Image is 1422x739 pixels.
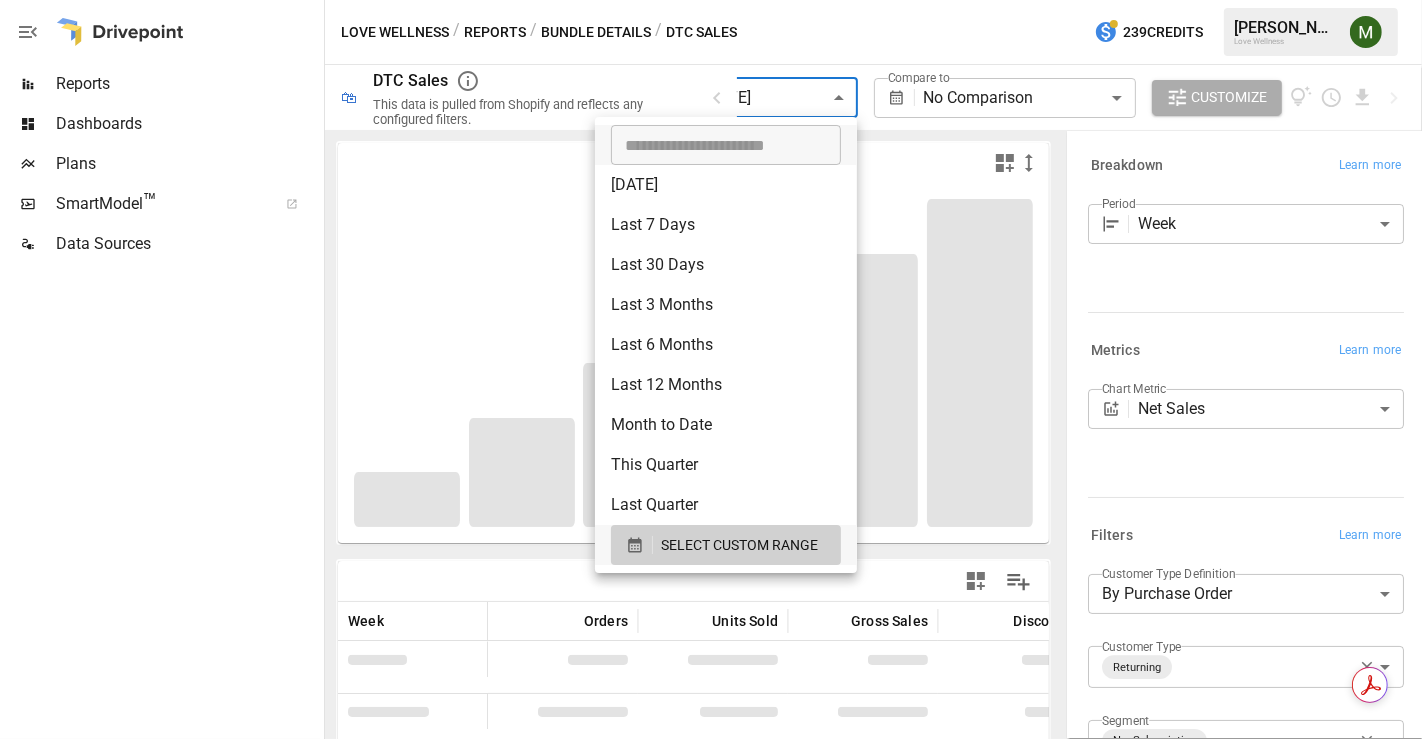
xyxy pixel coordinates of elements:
li: Last Quarter [595,485,857,525]
li: Last 30 Days [595,245,857,285]
li: Last 7 Days [595,205,857,245]
span: SELECT CUSTOM RANGE [661,533,818,558]
li: Last 12 Months [595,365,857,405]
li: Month to Date [595,405,857,445]
li: Last 3 Months [595,285,857,325]
li: Last 6 Months [595,325,857,365]
li: This Quarter [595,445,857,485]
button: SELECT CUSTOM RANGE [611,525,841,565]
li: [DATE] [595,165,857,205]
